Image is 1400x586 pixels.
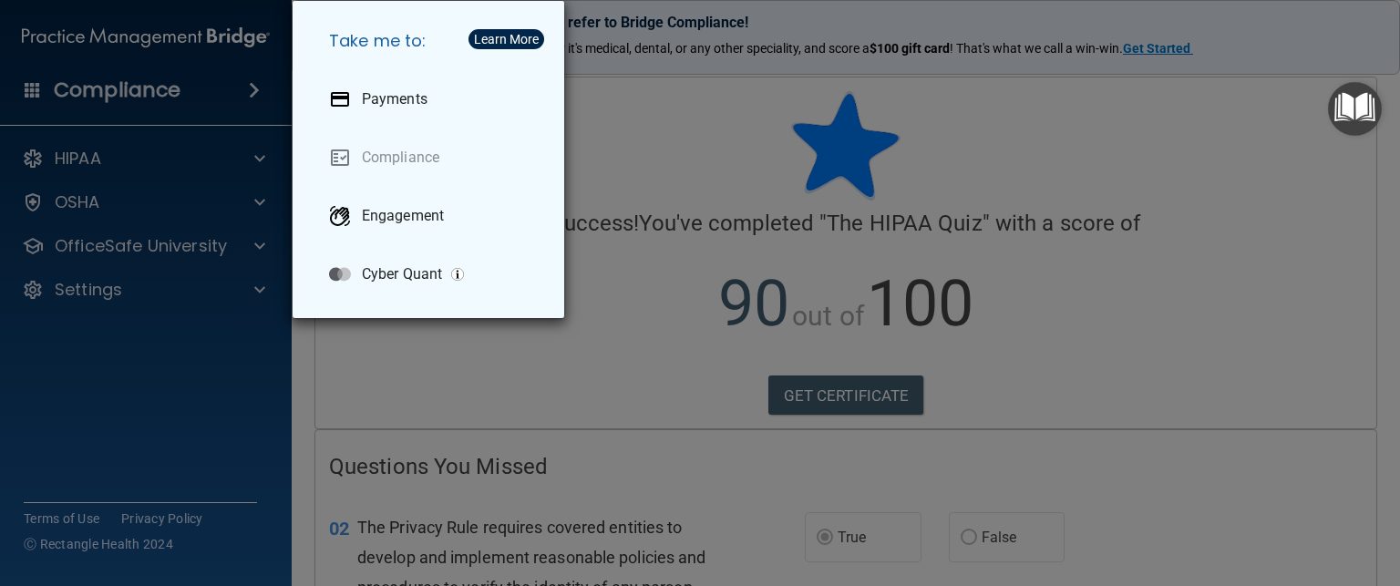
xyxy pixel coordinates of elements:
a: Payments [314,74,550,125]
h5: Take me to: [314,15,550,67]
p: Engagement [362,207,444,225]
a: Compliance [314,132,550,183]
p: Cyber Quant [362,265,442,283]
p: Payments [362,90,427,108]
a: Engagement [314,190,550,242]
div: Learn More [474,33,539,46]
button: Learn More [468,29,544,49]
button: Open Resource Center [1328,82,1382,136]
a: Cyber Quant [314,249,550,300]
